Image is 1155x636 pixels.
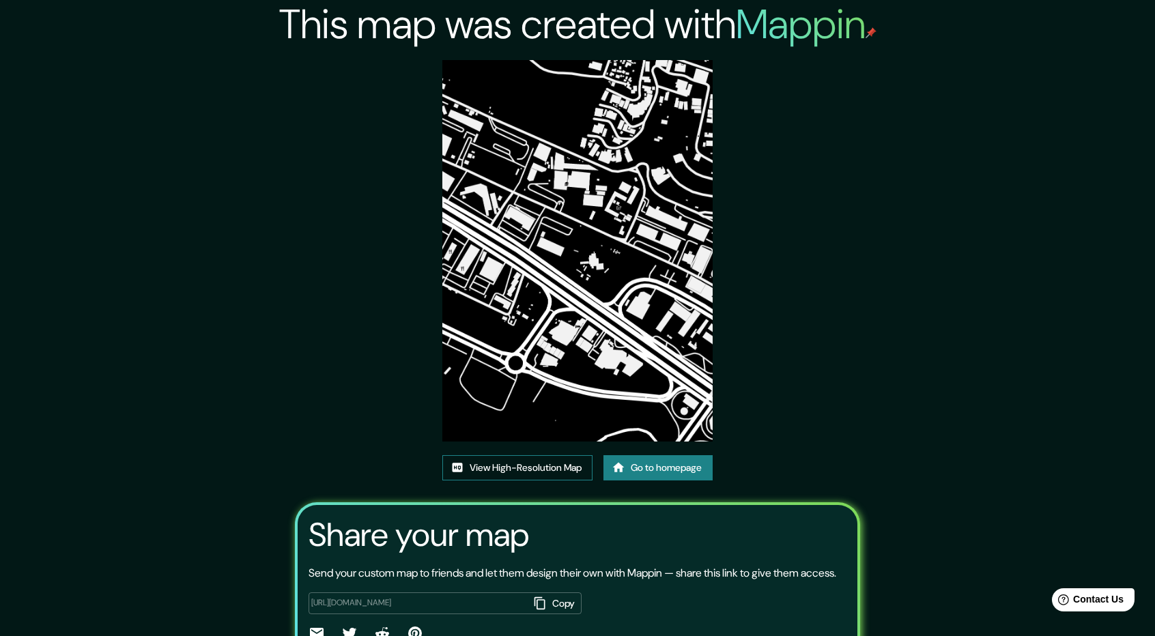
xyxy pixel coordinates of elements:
[309,516,529,554] h3: Share your map
[528,592,582,615] button: Copy
[866,27,876,38] img: mappin-pin
[309,565,836,581] p: Send your custom map to friends and let them design their own with Mappin — share this link to gi...
[442,455,593,480] a: View High-Resolution Map
[442,60,712,442] img: created-map
[603,455,713,480] a: Go to homepage
[1033,583,1140,621] iframe: Help widget launcher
